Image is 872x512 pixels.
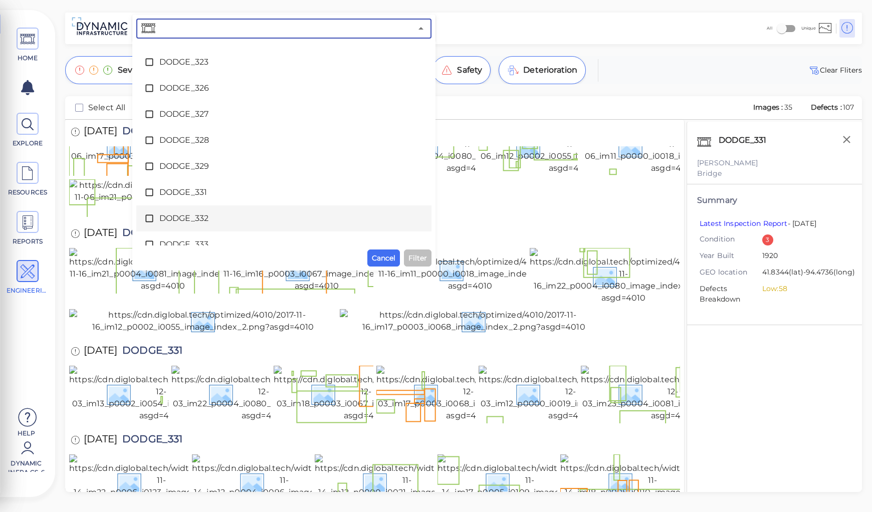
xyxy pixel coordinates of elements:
[69,248,257,292] img: https://cdn.diglobal.tech/optimized/4010/2017-11-16_im21_p0004_i0081_image_index_2.png?asgd=4010
[762,250,844,262] span: 1920
[697,194,852,206] div: Summary
[767,19,815,38] div: All Unique
[762,284,844,294] li: Low: 58
[843,103,854,112] span: 107
[69,309,337,333] img: https://cdn.diglobal.tech/optimized/4010/2017-11-16_im12_p0002_i0055_image_index_2.png?asgd=4010
[5,28,50,63] a: HOME
[7,139,49,148] span: EXPLORE
[159,212,408,224] span: DODGE_332
[5,113,50,148] a: EXPLORE
[700,267,762,278] span: GEO location
[808,64,862,76] button: Clear Fliters
[829,467,864,504] iframe: Chat
[408,252,427,264] span: Filter
[376,118,561,174] img: https://cdn.diglobal.tech/width210/4010/2019-11-06_im22_p0004_i0080_image_index_1.png?asgd=4010
[372,252,395,264] span: Cancel
[523,64,577,76] span: Deterioration
[530,248,718,304] img: https://cdn.diglobal.tech/optimized/4010/2017-11-16_im22_p0004_i0080_image_index_1.png?asgd=4010
[7,286,49,295] span: ENGINEERING
[315,454,499,510] img: https://cdn.diglobal.tech/width210/4010/2013-11-14_im12_p0000_i0021_image_index_2.png?asgd=4010
[117,434,182,447] span: DODGE_331
[581,118,766,174] img: https://cdn.diglobal.tech/width210/4010/2019-11-06_im11_p0000_i0018_image_index_1.png?asgd=4010
[700,284,762,305] span: Defects Breakdown
[84,434,117,447] span: [DATE]
[784,103,792,112] span: 35
[581,366,765,422] img: https://cdn.diglobal.tech/width210/4010/2015-12-03_im23_p0004_i0081_image_index_2.png?asgd=4010
[192,454,376,510] img: https://cdn.diglobal.tech/width210/4010/2013-11-14_im12_p0004_i0096_image_index_2.png?asgd=4010
[118,64,150,76] span: Severity
[716,132,779,153] div: DODGE_331
[700,250,762,261] span: Year Built
[7,237,49,246] span: REPORTS
[159,186,408,198] span: DODGE_331
[171,366,356,422] img: https://cdn.diglobal.tech/width210/4010/2015-12-03_im22_p0004_i0080_image_index_1.png?asgd=4010
[700,234,762,244] span: Condition
[762,267,855,279] span: 41.8344 (lat) -94.4736 (long)
[159,238,408,250] span: DODGE_333
[376,366,561,422] img: https://cdn.diglobal.tech/width210/4010/2015-12-03_im17_p0003_i0068_image_index_2.png?asgd=4010
[697,168,852,179] div: Bridge
[700,219,816,228] span: - [DATE]
[697,158,852,168] div: [PERSON_NAME]
[69,366,254,422] img: https://cdn.diglobal.tech/width210/4010/2015-12-03_im13_p0002_i0054_image_index_1.png?asgd=4010
[7,188,49,197] span: RESOURCES
[159,82,408,94] span: DODGE_326
[752,103,784,112] span: Images :
[7,54,49,63] span: HOME
[810,103,843,112] span: Defects :
[376,248,564,292] img: https://cdn.diglobal.tech/optimized/4010/2017-11-16_im11_p0000_i0018_image_index_1.png?asgd=4010
[84,126,117,139] span: [DATE]
[84,227,117,241] span: [DATE]
[274,366,458,422] img: https://cdn.diglobal.tech/width210/4010/2015-12-03_im18_p0003_i0067_image_index_1.png?asgd=4010
[367,249,400,267] button: Cancel
[117,126,182,139] span: DODGE_331
[5,211,50,246] a: REPORTS
[117,227,182,241] span: DODGE_331
[159,108,408,120] span: DODGE_327
[159,134,408,146] span: DODGE_328
[5,162,50,197] a: RESOURCES
[479,366,663,422] img: https://cdn.diglobal.tech/width210/4010/2015-12-03_im12_p0000_i0019_image_index_2.png?asgd=4010
[88,102,126,114] span: Select All
[404,249,431,267] button: Filter
[117,345,182,359] span: DODGE_331
[479,118,664,174] img: https://cdn.diglobal.tech/width210/4010/2019-11-06_im12_p0002_i0055_image_index_2.png?asgd=4010
[69,179,270,215] img: https://cdn.diglobal.tech/optimized/4010/2019-11-06_im21_p0004_i0081_image_index_2.png?asgd=4010
[340,309,607,333] img: https://cdn.diglobal.tech/optimized/4010/2017-11-16_im17_p0003_i0068_image_index_2.png?asgd=4010
[159,56,408,68] span: DODGE_323
[69,454,254,510] img: https://cdn.diglobal.tech/width210/4010/2013-11-14_im22_p0006_i0123_image_index_1.png?asgd=4010
[560,454,745,510] img: https://cdn.diglobal.tech/width210/4010/2013-11-14_im18_p0005_i0110_image_index_2.png?asgd=4010
[69,118,254,174] img: https://cdn.diglobal.tech/width210/4010/2019-11-06_im17_p0003_i0068_image_index_2.png?asgd=4010
[5,260,50,295] a: ENGINEERING
[159,160,408,172] span: DODGE_329
[762,234,773,245] div: 3
[457,64,482,76] span: Safety
[5,429,48,437] span: Help
[84,345,117,359] span: [DATE]
[414,22,428,36] button: Close
[438,454,622,510] img: https://cdn.diglobal.tech/width210/4010/2013-11-14_im17_p0005_i0109_image_index_1.png?asgd=4010
[700,219,788,228] a: Latest Inspection Report
[5,459,48,472] span: Dynamic Infra CS-6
